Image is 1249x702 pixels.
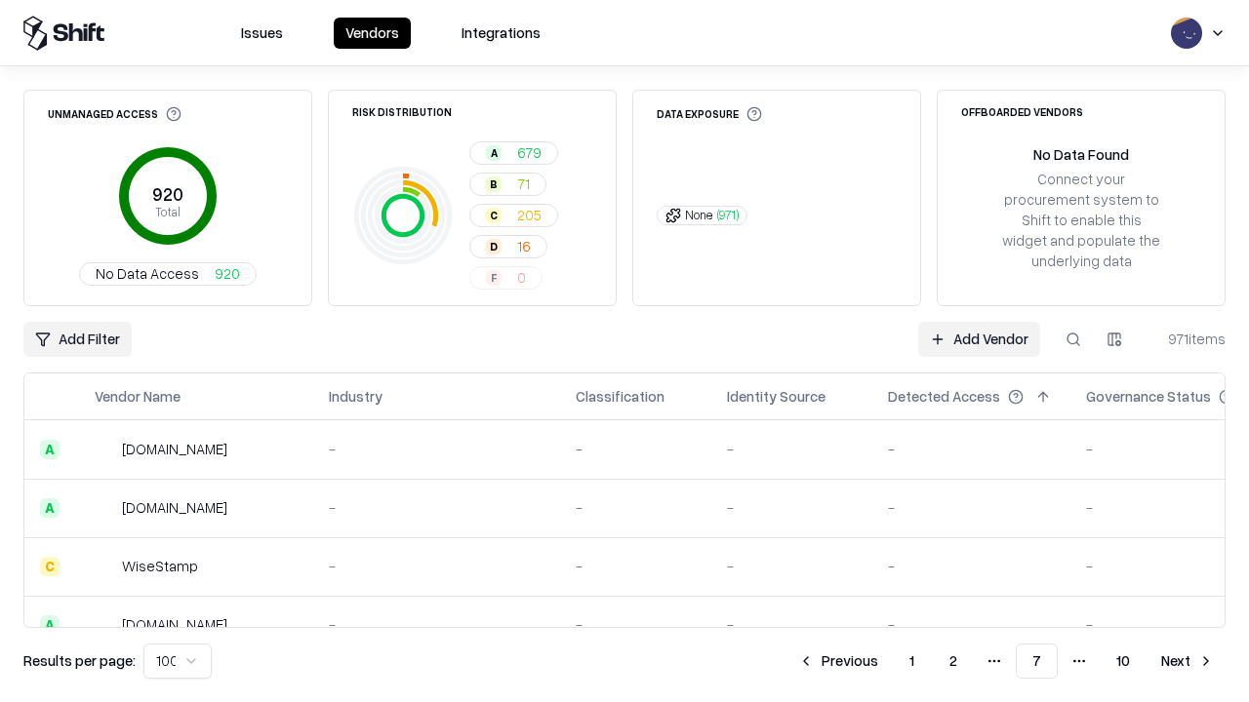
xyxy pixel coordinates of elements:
[576,386,665,407] div: Classification
[888,556,1055,576] div: -
[23,322,132,357] button: Add Filter
[486,145,502,161] div: A
[40,440,60,459] div: A
[486,208,502,223] div: C
[23,650,136,671] p: Results per page:
[95,557,114,576] img: WiseStamp
[961,106,1083,117] div: Offboarded Vendors
[934,643,973,679] button: 2
[727,556,857,576] div: -
[95,440,114,459] img: prodly.co
[229,18,295,49] button: Issues
[888,614,1055,635] div: -
[95,386,181,407] div: Vendor Name
[576,439,696,459] div: -
[469,235,547,258] button: D16
[96,263,199,284] span: No Data Access
[334,18,411,49] button: Vendors
[727,439,857,459] div: -
[657,206,747,225] button: None(971)
[517,236,531,256] span: 16
[657,106,762,122] div: Data Exposure
[727,614,857,635] div: -
[1033,144,1129,165] div: No Data Found
[918,322,1040,357] a: Add Vendor
[329,497,544,518] div: -
[79,262,257,286] button: No Data Access920
[155,204,181,219] tspan: Total
[517,205,542,225] span: 205
[576,556,696,576] div: -
[122,556,198,576] div: WiseStamp
[517,142,542,163] span: 679
[40,615,60,635] div: A
[1101,643,1146,679] button: 10
[888,439,1055,459] div: -
[95,615,114,635] img: fortifiedhealthsecurity.com
[152,183,183,205] tspan: 920
[1000,169,1162,272] div: Connect your procurement system to Shift to enable this widget and populate the underlying data
[1148,329,1226,349] div: 971 items
[469,173,546,196] button: B71
[576,497,696,518] div: -
[469,204,558,227] button: C205
[576,614,696,635] div: -
[329,439,544,459] div: -
[517,174,530,194] span: 71
[1149,643,1226,679] button: Next
[95,498,114,518] img: benjerry.com
[786,643,890,679] button: Previous
[48,106,181,122] div: Unmanaged Access
[717,207,739,223] span: ( 971 )
[122,497,227,518] div: [DOMAIN_NAME]
[888,386,1000,407] div: Detected Access
[352,106,452,117] div: Risk Distribution
[40,557,60,576] div: C
[888,497,1055,518] div: -
[122,439,227,459] div: [DOMAIN_NAME]
[329,614,544,635] div: -
[486,176,502,192] div: B
[40,498,60,518] div: A
[727,497,857,518] div: -
[122,614,227,635] div: [DOMAIN_NAME]
[1016,643,1058,679] button: 7
[786,643,1226,679] nav: pagination
[486,239,502,254] div: D
[894,643,930,679] button: 1
[727,386,826,407] div: Identity Source
[215,263,240,284] span: 920
[450,18,552,49] button: Integrations
[1086,386,1211,407] div: Governance Status
[329,386,383,407] div: Industry
[329,556,544,576] div: -
[469,141,558,165] button: A679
